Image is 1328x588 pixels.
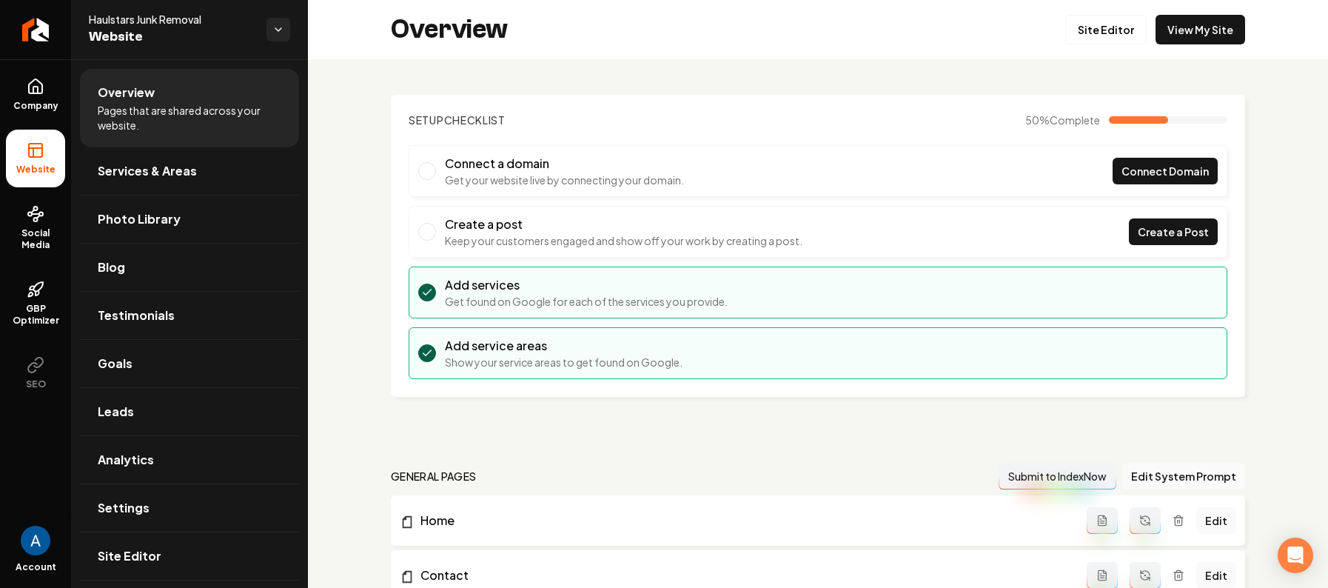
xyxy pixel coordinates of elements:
[391,469,477,484] h2: general pages
[1156,15,1245,44] a: View My Site
[1065,15,1147,44] a: Site Editor
[6,193,65,263] a: Social Media
[21,526,50,555] button: Open user button
[98,210,181,228] span: Photo Library
[445,155,684,173] h3: Connect a domain
[98,307,175,324] span: Testimonials
[7,100,64,112] span: Company
[400,567,1087,584] a: Contact
[80,244,299,291] a: Blog
[391,15,508,44] h2: Overview
[999,463,1116,490] button: Submit to IndexNow
[98,84,155,101] span: Overview
[98,547,161,565] span: Site Editor
[6,66,65,124] a: Company
[1122,463,1245,490] button: Edit System Prompt
[98,355,133,372] span: Goals
[1278,538,1313,573] div: Open Intercom Messenger
[98,499,150,517] span: Settings
[98,103,281,133] span: Pages that are shared across your website.
[98,162,197,180] span: Services & Areas
[409,113,506,127] h2: Checklist
[1129,218,1218,245] a: Create a Post
[445,276,728,294] h3: Add services
[1113,158,1218,184] a: Connect Domain
[1138,224,1209,240] span: Create a Post
[80,532,299,580] a: Site Editor
[80,340,299,387] a: Goals
[445,337,683,355] h3: Add service areas
[98,403,134,421] span: Leads
[21,526,50,555] img: Andrew Magana
[89,27,255,47] span: Website
[1196,507,1236,534] a: Edit
[6,303,65,327] span: GBP Optimizer
[20,378,52,390] span: SEO
[10,164,61,176] span: Website
[80,484,299,532] a: Settings
[1087,507,1118,534] button: Add admin page prompt
[1025,113,1100,127] span: 50 %
[6,269,65,338] a: GBP Optimizer
[445,216,802,233] h3: Create a post
[16,561,56,573] span: Account
[6,344,65,402] button: SEO
[80,196,299,243] a: Photo Library
[1121,164,1209,179] span: Connect Domain
[400,512,1087,529] a: Home
[89,12,255,27] span: Haulstars Junk Removal
[80,388,299,435] a: Leads
[1050,113,1100,127] span: Complete
[445,233,802,248] p: Keep your customers engaged and show off your work by creating a post.
[80,292,299,339] a: Testimonials
[80,436,299,484] a: Analytics
[445,355,683,370] p: Show your service areas to get found on Google.
[98,451,154,469] span: Analytics
[445,294,728,309] p: Get found on Google for each of the services you provide.
[445,173,684,187] p: Get your website live by connecting your domain.
[22,18,50,41] img: Rebolt Logo
[409,113,444,127] span: Setup
[98,258,125,276] span: Blog
[80,147,299,195] a: Services & Areas
[6,227,65,251] span: Social Media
